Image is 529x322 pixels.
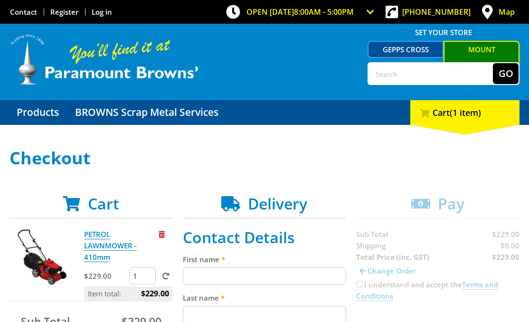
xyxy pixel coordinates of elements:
a: Go to the registration page [50,7,78,17]
a: Log in [92,7,112,17]
p: Item total: [84,286,172,301]
span: OPEN [DATE] [246,7,354,17]
span: $229.00 [141,286,169,301]
img: Paramount Browns' [9,33,199,86]
a: Mount [PERSON_NAME] [444,41,520,73]
a: Go to the Contact page [10,7,37,17]
a: Go to the BROWNS Scrap Metal Services page [68,100,226,125]
div: Cart [410,100,520,125]
label: Last name [183,292,346,303]
span: (1 item) [450,107,481,118]
h2: Contact Details [183,228,346,246]
input: Please enter your first name. [183,267,346,284]
h1: Checkout [9,149,520,168]
a: Gepps Cross [368,41,444,58]
span: Cart [88,193,119,214]
img: PETROL LAWNMOWER - 410mm [14,228,71,285]
input: Search [368,63,493,84]
a: Remove from cart [159,229,165,239]
p: $229.00 [84,270,127,282]
a: Go to the Products page [9,100,66,125]
span: 8:00am - 5:00pm [294,7,354,17]
button: Go [493,63,519,84]
span: Delivery [248,193,307,214]
span: Set your store [368,25,520,40]
label: First name [183,254,346,265]
a: PETROL LAWNMOWER - 410mm [84,229,137,262]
